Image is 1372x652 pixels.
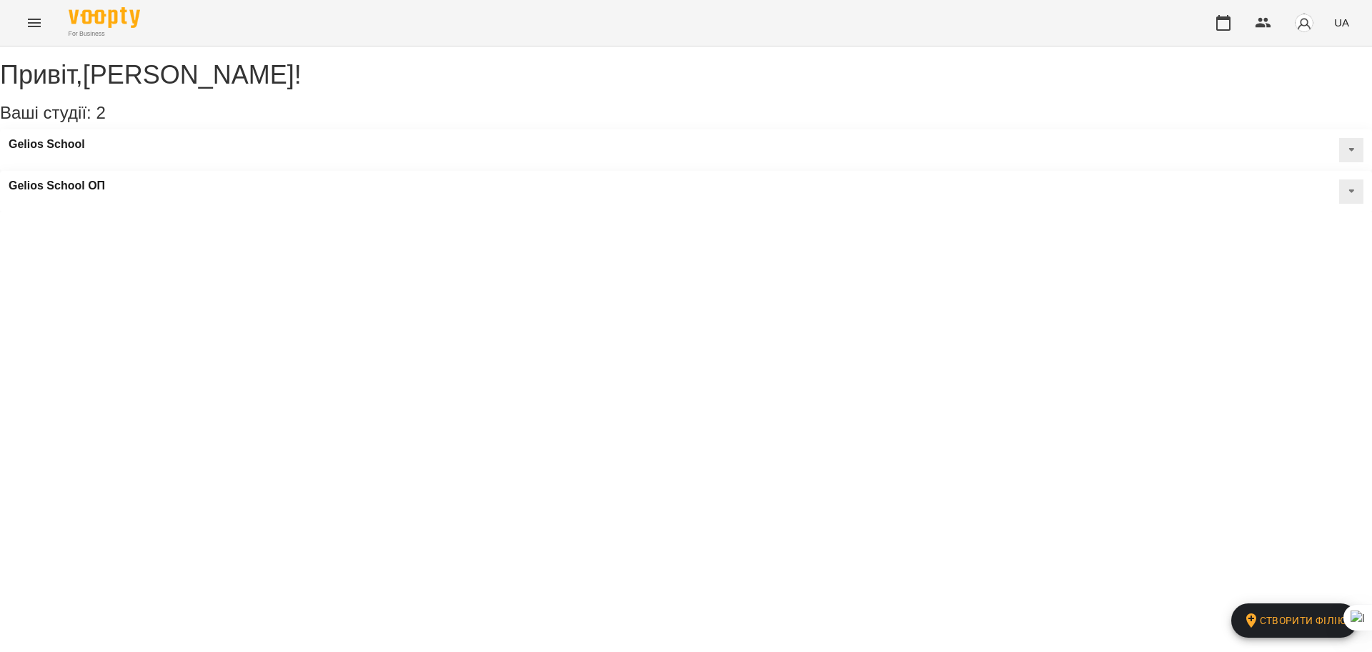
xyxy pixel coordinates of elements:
span: 2 [96,103,105,122]
span: For Business [69,29,140,39]
img: Voopty Logo [69,7,140,28]
a: Gelios School [9,138,85,151]
span: UA [1334,15,1349,30]
button: UA [1328,9,1355,36]
img: avatar_s.png [1294,13,1314,33]
a: Gelios School ОП [9,179,105,192]
button: Menu [17,6,51,40]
